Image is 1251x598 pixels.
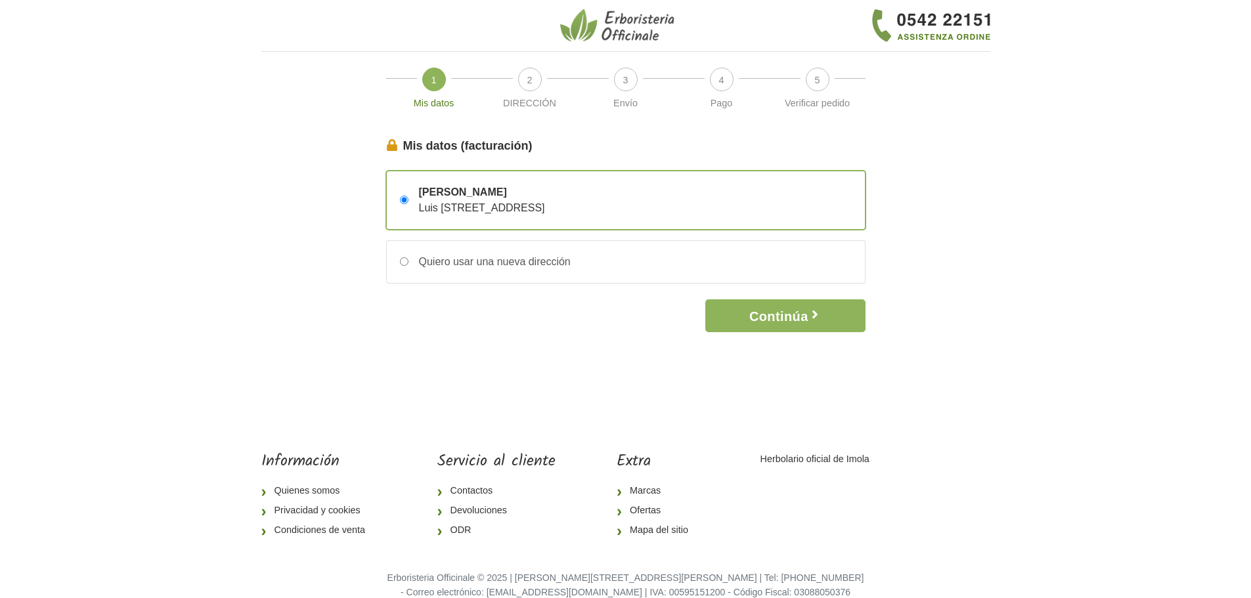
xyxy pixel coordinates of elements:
[630,485,661,496] font: Marcas
[400,257,408,266] input: Quiero usar una nueva dirección
[617,521,699,540] a: Mapa del sitio
[749,309,808,324] font: Continúa
[431,75,436,85] font: 1
[630,505,661,515] font: Ofertas
[261,448,340,474] font: Información
[400,196,408,204] input: [PERSON_NAME] Luis [STREET_ADDRESS]
[617,448,651,474] font: Extra
[450,524,472,535] font: ODR
[617,481,699,501] a: Marcas
[560,8,678,43] img: Herbolaria oficial
[630,524,688,535] font: Mapa del sitio
[450,505,507,515] font: Devoluciones
[274,524,365,535] font: Condiciones de venta
[419,256,571,267] font: Quiero usar una nueva dirección
[450,485,493,496] font: Contactos
[261,501,376,521] a: Privacidad y cookies
[419,202,545,213] font: Luis [STREET_ADDRESS]
[261,521,376,540] a: Condiciones de venta
[437,521,556,540] a: ODR
[414,98,454,108] font: Mis datos
[760,454,869,464] a: Herbolario oficial de Imola
[419,186,507,198] font: [PERSON_NAME]
[274,485,340,496] font: Quienes somos
[437,481,556,501] a: Contactos
[705,299,865,333] button: Continúa
[437,501,556,521] a: Devoluciones
[403,139,533,152] font: Mis datos (facturación)
[261,481,376,501] a: Quienes somos
[617,501,699,521] a: Ofertas
[274,505,361,515] font: Privacidad y cookies
[437,448,556,474] font: Servicio al cliente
